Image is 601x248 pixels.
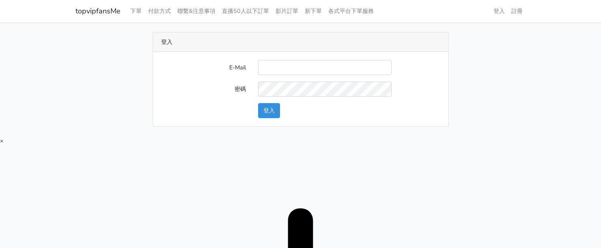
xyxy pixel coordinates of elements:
[155,82,252,97] label: 密碼
[219,3,272,19] a: 直播50人以下訂單
[258,103,280,118] button: 登入
[490,3,508,19] a: 登入
[153,32,448,52] div: 登入
[302,3,325,19] a: 新下單
[155,60,252,75] label: E-Mail
[127,3,145,19] a: 下單
[272,3,302,19] a: 影片訂單
[508,3,526,19] a: 註冊
[325,3,377,19] a: 各式平台下單服務
[174,3,219,19] a: 聯繫&注意事項
[75,3,121,19] a: topvipfansMe
[145,3,174,19] a: 付款方式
